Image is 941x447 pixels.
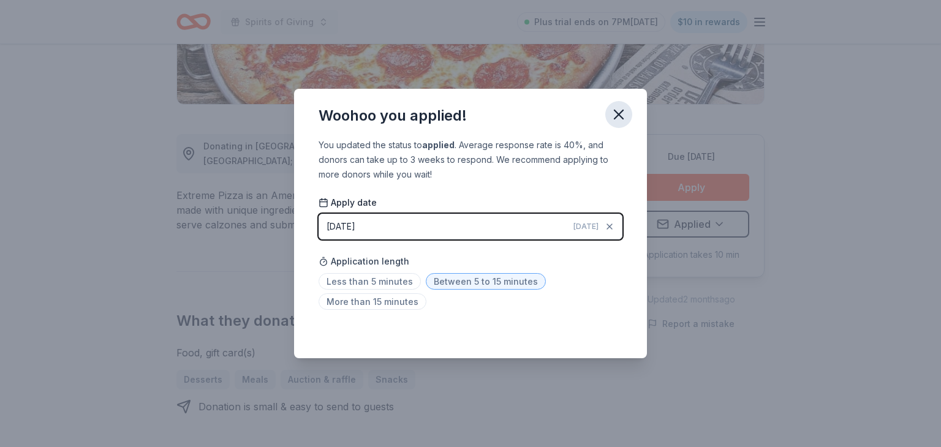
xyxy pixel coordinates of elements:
div: Woohoo you applied! [319,106,467,126]
div: You updated the status to . Average response rate is 40%, and donors can take up to 3 weeks to re... [319,138,622,182]
button: [DATE][DATE] [319,214,622,239]
b: applied [422,140,455,150]
span: [DATE] [573,222,599,231]
span: Between 5 to 15 minutes [426,273,546,290]
span: Application length [319,254,409,269]
span: Apply date [319,197,377,209]
div: [DATE] [327,219,355,234]
span: More than 15 minutes [319,293,426,310]
span: Less than 5 minutes [319,273,421,290]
